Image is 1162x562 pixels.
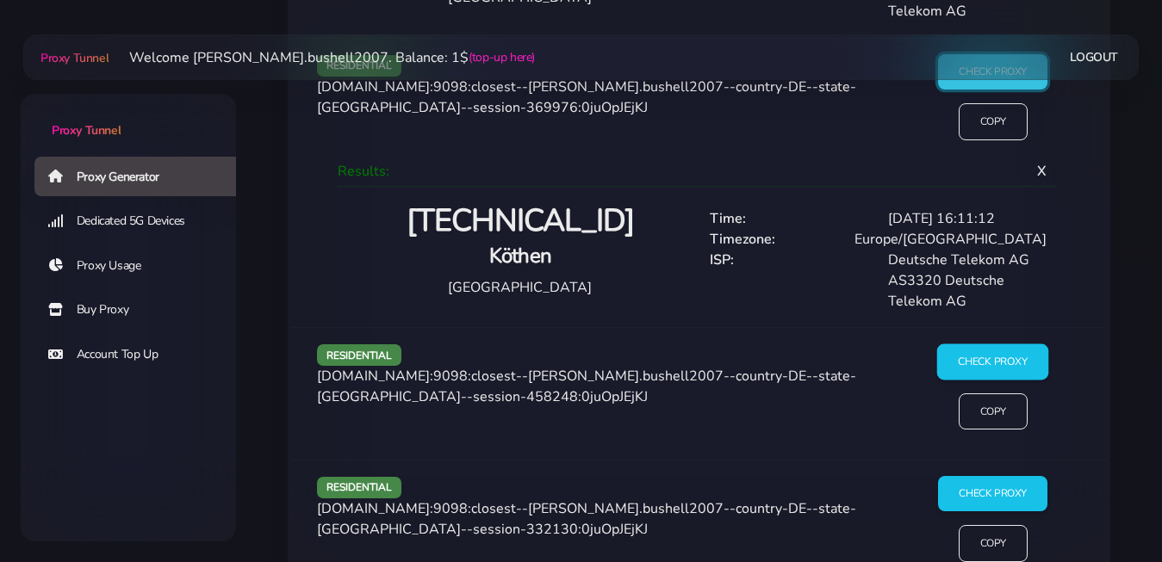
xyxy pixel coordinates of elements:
[37,44,109,71] a: Proxy Tunnel
[34,246,250,286] a: Proxy Usage
[699,250,879,270] div: ISP:
[938,476,1047,511] input: Check Proxy
[959,393,1028,430] input: Copy
[34,201,250,241] a: Dedicated 5G Devices
[937,343,1048,380] input: Check Proxy
[317,499,856,539] span: [DOMAIN_NAME]:9098:closest--[PERSON_NAME].bushell2007--country-DE--state-[GEOGRAPHIC_DATA]--sessi...
[448,278,592,297] span: [GEOGRAPHIC_DATA]
[469,48,535,66] a: (top-up here)
[878,270,1057,312] div: AS3320 Deutsche Telekom AG
[351,201,688,242] h2: [TECHNICAL_ID]
[844,229,1057,250] div: Europe/[GEOGRAPHIC_DATA]
[34,290,250,330] a: Buy Proxy
[878,250,1057,270] div: Deutsche Telekom AG
[317,477,401,498] span: residential
[351,242,688,270] h4: Köthen
[338,162,389,181] span: Results:
[959,103,1028,140] input: Copy
[317,367,856,406] span: [DOMAIN_NAME]:9098:closest--[PERSON_NAME].bushell2007--country-DE--state-[GEOGRAPHIC_DATA]--sessi...
[317,77,856,117] span: [DOMAIN_NAME]:9098:closest--[PERSON_NAME].bushell2007--country-DE--state-[GEOGRAPHIC_DATA]--sessi...
[1023,148,1060,195] span: X
[1070,41,1118,73] a: Logout
[1078,479,1140,540] iframe: Webchat Widget
[959,525,1028,562] input: Copy
[109,47,535,68] li: Welcome [PERSON_NAME].bushell2007. Balance: 1$
[699,208,879,229] div: Time:
[878,208,1057,229] div: [DATE] 16:11:12
[317,344,401,366] span: residential
[699,229,844,250] div: Timezone:
[34,157,250,196] a: Proxy Generator
[21,94,236,139] a: Proxy Tunnel
[34,335,250,374] a: Account Top Up
[52,122,121,139] span: Proxy Tunnel
[40,50,109,66] span: Proxy Tunnel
